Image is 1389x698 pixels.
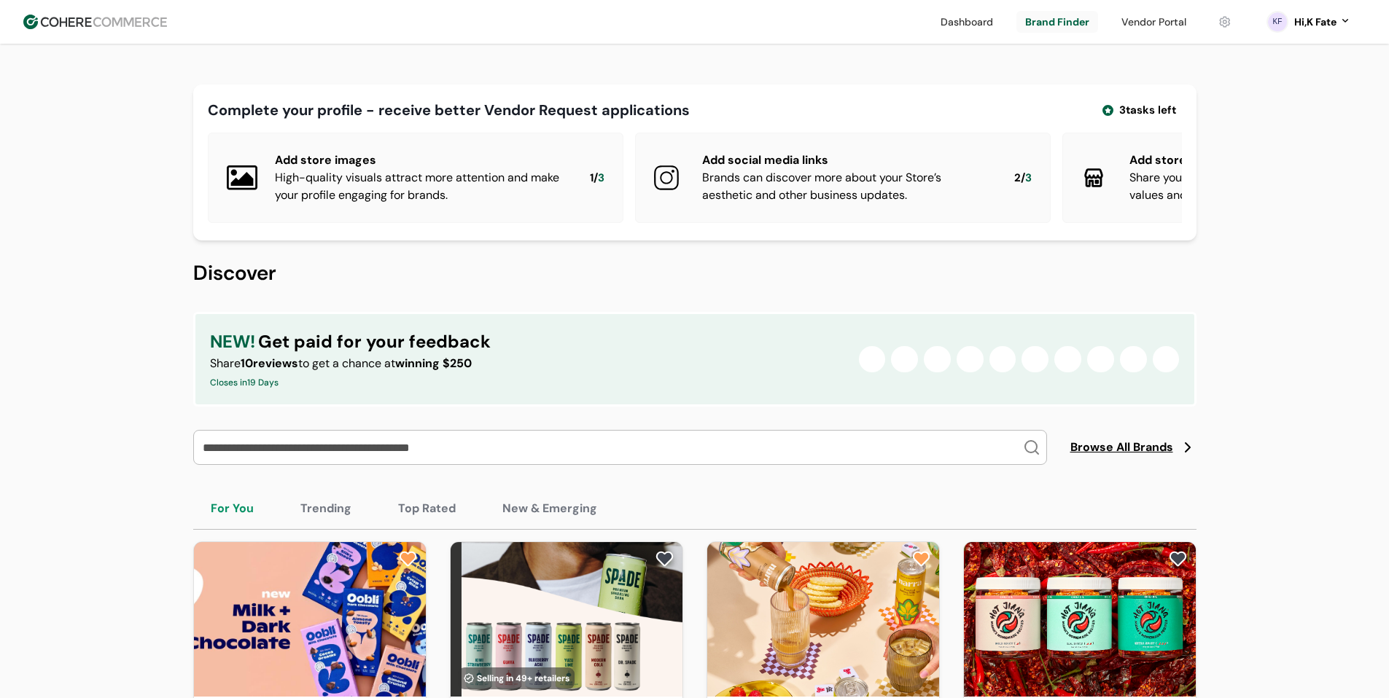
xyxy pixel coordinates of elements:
button: For You [193,488,271,529]
span: 10 reviews [241,356,298,371]
div: Brands can discover more about your Store’s aesthetic and other business updates. [702,169,991,204]
button: New & Emerging [485,488,615,529]
div: Closes in 19 Days [210,375,491,390]
span: 3 tasks left [1119,102,1176,119]
span: 1 [590,170,594,187]
span: / [1021,170,1025,187]
img: Cohere Logo [23,15,167,29]
button: add to favorite [1166,548,1190,570]
div: High-quality visuals attract more attention and make your profile engaging for brands. [275,169,567,204]
span: Discover [193,259,276,286]
span: Share [210,356,241,371]
span: NEW! [210,329,255,355]
span: 2 [1014,170,1021,187]
span: Browse All Brands [1070,439,1173,456]
span: / [594,170,598,187]
svg: 0 percent [1267,11,1288,33]
button: add to favorite [396,548,420,570]
button: add to favorite [909,548,933,570]
div: Hi, K Fate [1294,15,1337,30]
span: winning $250 [395,356,472,371]
button: Trending [283,488,369,529]
div: Complete your profile - receive better Vendor Request applications [208,99,690,121]
button: Hi,K Fate [1294,15,1351,30]
button: Top Rated [381,488,473,529]
span: 3 [598,170,604,187]
span: 3 [1025,170,1032,187]
div: Add store images [275,152,567,169]
button: add to favorite [653,548,677,570]
a: Browse All Brands [1070,439,1197,456]
div: Add social media links [702,152,991,169]
span: Get paid for your feedback [258,329,491,355]
span: to get a chance at [298,356,395,371]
